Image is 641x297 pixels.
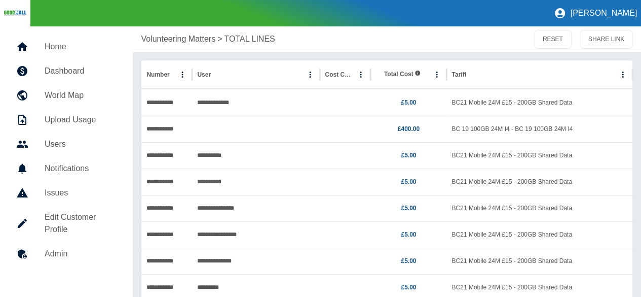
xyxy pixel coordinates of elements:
[8,181,125,205] a: Issues
[384,70,421,79] span: Total Cost includes both fixed and variable costs.
[446,89,632,116] div: BC21 Mobile 24M £15 - 200GB Shared Data
[616,68,630,82] button: Tariff column menu
[325,71,353,78] div: Cost Centre
[45,211,117,236] h5: Edit Customer Profile
[430,68,444,82] button: Total Cost column menu
[8,35,125,59] a: Home
[8,132,125,156] a: Users
[398,125,420,133] a: £400.00
[451,71,466,78] div: Tariff
[45,138,117,150] h5: Users
[354,68,368,82] button: Cost Centre column menu
[580,30,633,49] button: SHARE LINK
[570,9,637,18] p: [PERSON_NAME]
[401,205,416,212] a: £5.00
[303,68,317,82] button: User column menu
[45,248,117,260] h5: Admin
[401,152,416,159] a: £5.00
[446,195,632,221] div: BC21 Mobile 24M £15 - 200GB Shared Data
[550,3,641,23] button: [PERSON_NAME]
[401,231,416,238] a: £5.00
[45,65,117,77] h5: Dashboard
[8,59,125,83] a: Dashboard
[8,205,125,242] a: Edit Customer Profile
[8,83,125,108] a: World Map
[45,162,117,175] h5: Notifications
[446,248,632,274] div: BC21 Mobile 24M £15 - 200GB Shared Data
[8,242,125,266] a: Admin
[45,89,117,102] h5: World Map
[197,71,211,78] div: User
[146,71,169,78] div: Number
[45,114,117,126] h5: Upload Usage
[4,10,26,17] img: Logo
[534,30,572,49] button: RESET
[175,68,190,82] button: Number column menu
[141,33,215,45] a: Volunteering Matters
[8,108,125,132] a: Upload Usage
[446,221,632,248] div: BC21 Mobile 24M £15 - 200GB Shared Data
[401,99,416,106] a: £5.00
[8,156,125,181] a: Notifications
[224,33,275,45] a: TOTAL LINES
[401,257,416,265] a: £5.00
[446,169,632,195] div: BC21 Mobile 24M £15 - 200GB Shared Data
[446,142,632,169] div: BC21 Mobile 24M £15 - 200GB Shared Data
[401,178,416,185] a: £5.00
[217,33,222,45] p: >
[401,284,416,291] a: £5.00
[446,116,632,142] div: BC 19 100GB 24M I4 - BC 19 100GB 24M I4
[45,41,117,53] h5: Home
[45,187,117,199] h5: Issues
